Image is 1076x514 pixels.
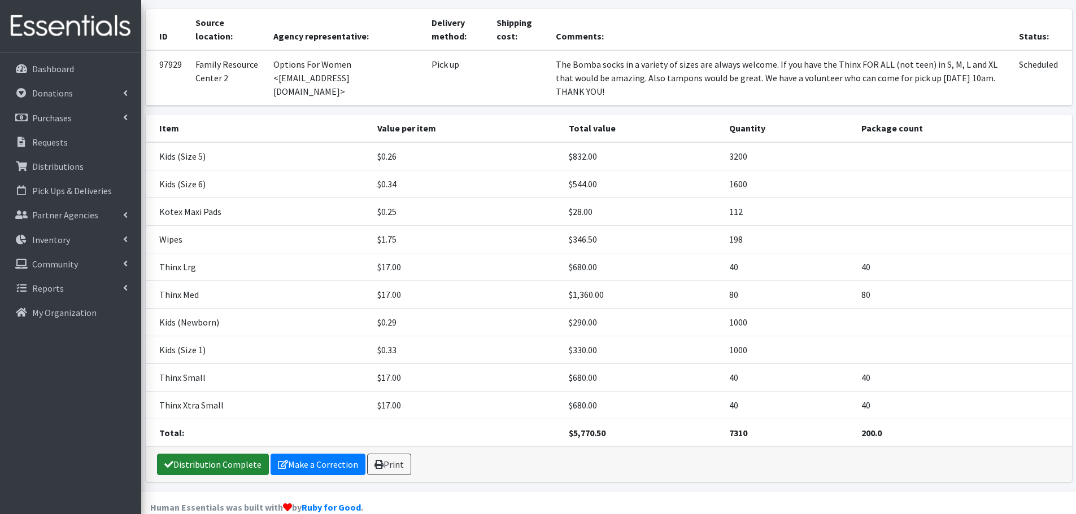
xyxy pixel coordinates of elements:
[371,170,563,198] td: $0.34
[5,204,137,226] a: Partner Agencies
[371,226,563,253] td: $1.75
[371,309,563,336] td: $0.29
[729,427,747,438] strong: 7310
[855,364,1072,392] td: 40
[32,258,78,270] p: Community
[722,115,855,142] th: Quantity
[425,9,489,50] th: Delivery method:
[371,198,563,226] td: $0.25
[371,281,563,309] td: $17.00
[189,50,267,106] td: Family Resource Center 2
[855,392,1072,419] td: 40
[861,427,882,438] strong: 200.0
[722,392,855,419] td: 40
[5,301,137,324] a: My Organization
[371,115,563,142] th: Value per item
[562,226,722,253] td: $346.50
[146,115,371,142] th: Item
[146,50,189,106] td: 97929
[562,142,722,170] td: $832.00
[146,364,371,392] td: Thinx Small
[32,87,73,99] p: Donations
[146,392,371,419] td: Thinx Xtra Small
[146,9,189,50] th: ID
[146,170,371,198] td: Kids (Size 6)
[425,50,489,106] td: Pick up
[371,336,563,364] td: $0.33
[146,336,371,364] td: Kids (Size 1)
[5,7,137,45] img: HumanEssentials
[32,234,70,245] p: Inventory
[5,277,137,300] a: Reports
[146,309,371,336] td: Kids (Newborn)
[5,58,137,80] a: Dashboard
[146,142,371,170] td: Kids (Size 5)
[32,283,64,294] p: Reports
[722,226,855,253] td: 198
[722,364,855,392] td: 40
[5,179,137,202] a: Pick Ups & Deliveries
[146,253,371,281] td: Thinx Lrg
[32,161,84,172] p: Distributions
[32,137,68,148] p: Requests
[722,253,855,281] td: 40
[146,198,371,226] td: Kotex Maxi Pads
[855,281,1072,309] td: 80
[562,364,722,392] td: $680.00
[5,131,137,153] a: Requests
[267,9,425,50] th: Agency representative:
[302,502,361,513] a: Ruby for Good
[32,209,98,221] p: Partner Agencies
[562,170,722,198] td: $544.00
[855,253,1072,281] td: 40
[722,281,855,309] td: 80
[159,427,184,438] strong: Total:
[157,454,269,475] a: Distribution Complete
[562,281,722,309] td: $1,360.00
[267,50,425,106] td: Options For Women <[EMAIL_ADDRESS][DOMAIN_NAME]>
[371,364,563,392] td: $17.00
[722,309,855,336] td: 1000
[189,9,267,50] th: Source location:
[562,309,722,336] td: $290.00
[271,454,365,475] a: Make a Correction
[855,115,1072,142] th: Package count
[562,198,722,226] td: $28.00
[150,502,363,513] strong: Human Essentials was built with by .
[5,253,137,275] a: Community
[562,253,722,281] td: $680.00
[146,281,371,309] td: Thinx Med
[5,229,137,251] a: Inventory
[549,9,1013,50] th: Comments:
[32,112,72,124] p: Purchases
[32,307,97,318] p: My Organization
[371,142,563,170] td: $0.26
[490,9,549,50] th: Shipping cost:
[1012,9,1071,50] th: Status:
[562,115,722,142] th: Total value
[722,336,855,364] td: 1000
[32,185,112,196] p: Pick Ups & Deliveries
[32,63,74,74] p: Dashboard
[371,253,563,281] td: $17.00
[1012,50,1071,106] td: Scheduled
[562,392,722,419] td: $680.00
[5,107,137,129] a: Purchases
[5,82,137,104] a: Donations
[722,170,855,198] td: 1600
[722,142,855,170] td: 3200
[562,336,722,364] td: $330.00
[371,392,563,419] td: $17.00
[5,155,137,178] a: Distributions
[146,226,371,253] td: Wipes
[722,198,855,226] td: 112
[569,427,605,438] strong: $5,770.50
[367,454,411,475] a: Print
[549,50,1013,106] td: The Bomba socks in a variety of sizes are always welcome. If you have the Thinx FOR ALL (not teen...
